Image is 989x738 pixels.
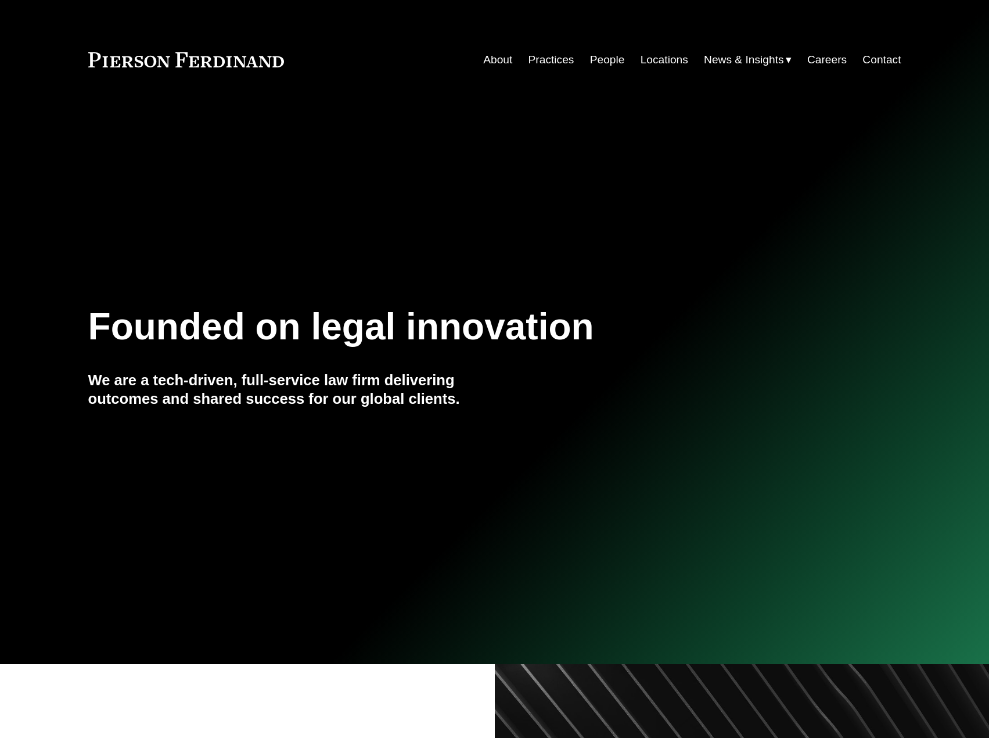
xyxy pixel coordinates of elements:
[88,306,766,348] h1: Founded on legal innovation
[590,49,625,71] a: People
[704,49,792,71] a: folder dropdown
[704,50,784,70] span: News & Insights
[528,49,574,71] a: Practices
[807,49,847,71] a: Careers
[483,49,512,71] a: About
[641,49,688,71] a: Locations
[862,49,901,71] a: Contact
[88,371,495,409] h4: We are a tech-driven, full-service law firm delivering outcomes and shared success for our global...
